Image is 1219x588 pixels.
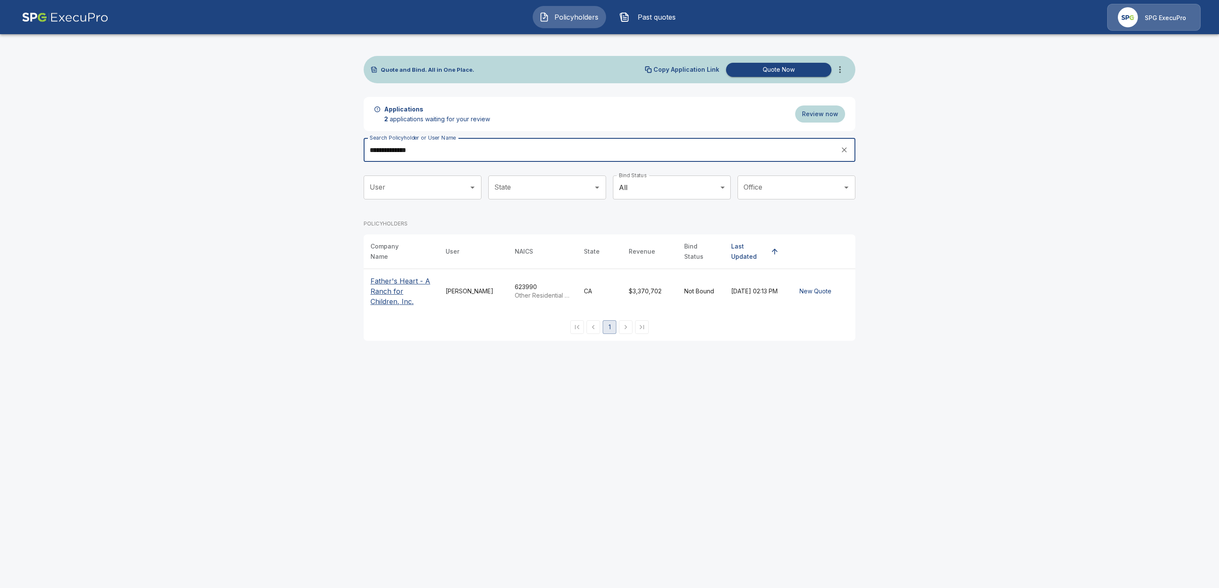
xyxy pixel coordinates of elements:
img: Agency Icon [1118,7,1138,27]
div: All [613,176,731,199]
img: Past quotes Icon [619,12,630,22]
p: Other Residential Care Facilities [515,291,570,300]
div: Company Name [370,241,417,262]
button: Review now [795,105,845,123]
span: Policyholders [553,12,600,22]
button: New Quote [796,284,835,299]
div: State [584,246,600,257]
button: Open [591,181,603,193]
nav: pagination navigation [569,320,650,334]
p: SPG ExecuPro [1145,14,1186,22]
th: Bind Status [677,234,724,269]
img: Policyholders Icon [539,12,549,22]
span: 2 [384,115,388,123]
div: [PERSON_NAME] [446,287,501,295]
p: Applications [384,105,423,114]
button: Open [840,181,852,193]
button: Quote Now [726,63,831,77]
td: [DATE] 02:13 PM [724,269,789,314]
img: AA Logo [22,4,108,31]
label: Bind Status [619,172,647,179]
span: Past quotes [633,12,680,22]
a: Agency IconSPG ExecuPro [1107,4,1201,31]
button: clear search [838,143,851,156]
td: $3,370,702 [622,269,677,314]
a: Quote Now [723,63,831,77]
table: simple table [364,234,855,313]
button: Open [467,181,478,193]
div: Last Updated [731,241,767,262]
button: more [831,61,849,78]
p: Father's Heart - A Ranch for Children, Inc. [370,276,432,307]
p: Quote and Bind. All in One Place. [381,67,474,73]
button: page 1 [603,320,616,334]
button: Policyholders IconPolicyholders [533,6,606,28]
div: 623990 [515,283,570,300]
p: application s waiting for your review [384,115,490,123]
button: Past quotes IconPast quotes [613,6,686,28]
label: Search Policyholder or User Name [370,134,456,141]
p: POLICYHOLDERS [364,220,408,228]
p: Copy Application Link [653,67,719,73]
td: CA [577,269,622,314]
td: Not Bound [677,269,724,314]
div: NAICS [515,246,533,257]
div: Revenue [629,246,655,257]
div: User [446,246,459,257]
